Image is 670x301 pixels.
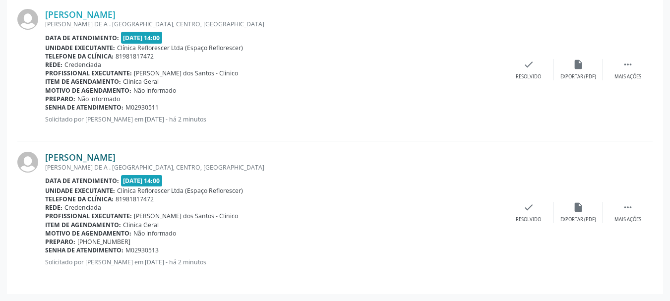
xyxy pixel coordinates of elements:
p: Solicitado por [PERSON_NAME] em [DATE] - há 2 minutos [45,115,504,123]
div: Resolvido [516,73,541,80]
i: insert_drive_file [573,202,584,213]
b: Item de agendamento: [45,77,121,86]
p: Solicitado por [PERSON_NAME] em [DATE] - há 2 minutos [45,258,504,266]
span: 81981817472 [116,195,154,203]
b: Data de atendimento: [45,34,119,42]
span: Credenciada [64,60,101,69]
b: Unidade executante: [45,44,115,52]
span: Não informado [77,95,120,103]
span: M02930513 [125,246,159,254]
span: [DATE] 14:00 [121,32,163,43]
span: Não informado [133,86,176,95]
span: [PERSON_NAME] dos Santos - Clinico [134,212,238,220]
b: Senha de atendimento: [45,246,123,254]
b: Profissional executante: [45,212,132,220]
span: Clinica Geral [123,221,159,229]
b: Item de agendamento: [45,221,121,229]
b: Preparo: [45,95,75,103]
span: [PHONE_NUMBER] [77,238,130,246]
b: Rede: [45,60,62,69]
b: Profissional executante: [45,69,132,77]
a: [PERSON_NAME] [45,152,116,163]
i: check [523,202,534,213]
b: Motivo de agendamento: [45,86,131,95]
img: img [17,9,38,30]
span: [PERSON_NAME] dos Santos - Clinico [134,69,238,77]
div: Resolvido [516,216,541,223]
b: Data de atendimento: [45,177,119,185]
span: [DATE] 14:00 [121,175,163,186]
span: Não informado [133,229,176,238]
span: Clinica Geral [123,77,159,86]
i: insert_drive_file [573,59,584,70]
i: check [523,59,534,70]
b: Unidade executante: [45,186,115,195]
i:  [622,202,633,213]
div: Mais ações [614,216,641,223]
b: Senha de atendimento: [45,103,123,112]
span: Clínica Reflorescer Ltda (Espaço Reflorescer) [117,186,243,195]
b: Telefone da clínica: [45,52,114,60]
b: Rede: [45,203,62,212]
span: Clínica Reflorescer Ltda (Espaço Reflorescer) [117,44,243,52]
a: [PERSON_NAME] [45,9,116,20]
div: [PERSON_NAME] DE A . [GEOGRAPHIC_DATA], CENTRO, [GEOGRAPHIC_DATA] [45,20,504,28]
b: Motivo de agendamento: [45,229,131,238]
div: Mais ações [614,73,641,80]
span: 81981817472 [116,52,154,60]
span: M02930511 [125,103,159,112]
div: Exportar (PDF) [560,216,596,223]
b: Preparo: [45,238,75,246]
div: [PERSON_NAME] DE A . [GEOGRAPHIC_DATA], CENTRO, [GEOGRAPHIC_DATA] [45,163,504,172]
i:  [622,59,633,70]
div: Exportar (PDF) [560,73,596,80]
img: img [17,152,38,173]
span: Credenciada [64,203,101,212]
b: Telefone da clínica: [45,195,114,203]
